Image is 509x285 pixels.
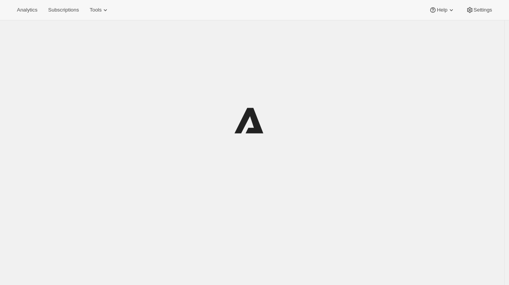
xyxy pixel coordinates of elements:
button: Analytics [12,5,42,15]
button: Tools [85,5,114,15]
button: Settings [461,5,497,15]
button: Subscriptions [43,5,83,15]
span: Analytics [17,7,37,13]
span: Settings [474,7,492,13]
span: Help [437,7,447,13]
span: Tools [90,7,101,13]
span: Subscriptions [48,7,79,13]
button: Help [424,5,459,15]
